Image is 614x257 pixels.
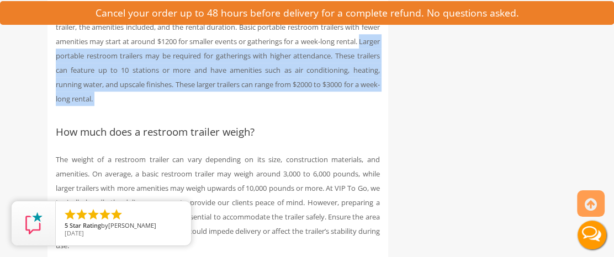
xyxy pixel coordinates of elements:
[87,208,100,221] li: 
[75,208,88,221] li: 
[56,6,380,106] p: The cost of renting a portable restroom trailer can vary based on factors such as the size of the...
[63,208,77,221] li: 
[70,221,101,229] span: Star Rating
[65,221,68,229] span: 5
[65,229,84,237] span: [DATE]
[108,221,156,229] span: [PERSON_NAME]
[56,126,380,138] h3: How much does a restroom trailer weigh?
[23,212,45,234] img: Review Rating
[110,208,123,221] li: 
[98,208,112,221] li: 
[56,152,380,253] p: The weight of a restroom trailer can vary depending on its size, construction materials, and amen...
[570,213,614,257] button: Live Chat
[65,222,182,230] span: by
